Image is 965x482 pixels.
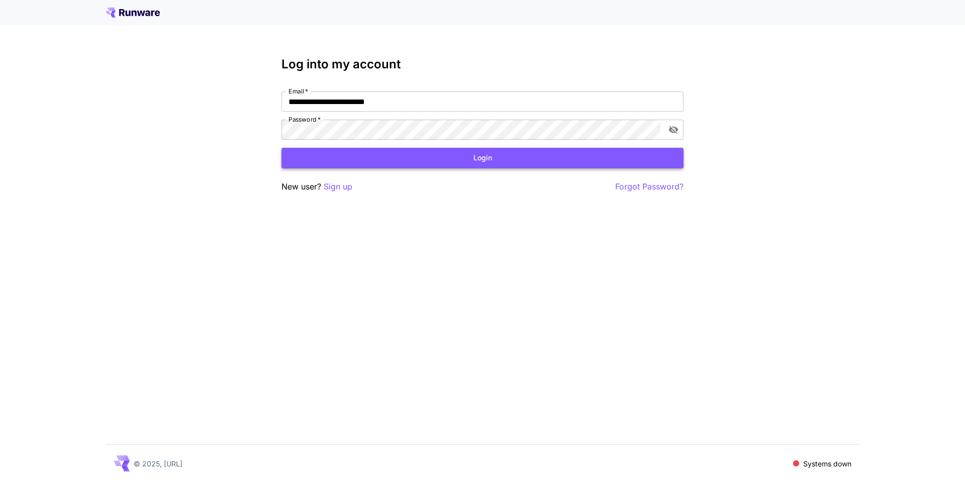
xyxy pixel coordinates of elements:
[281,57,684,71] h3: Log into my account
[803,458,851,469] p: Systems down
[615,180,684,193] button: Forgot Password?
[288,115,321,124] label: Password
[324,180,352,193] button: Sign up
[288,87,308,95] label: Email
[281,148,684,168] button: Login
[281,180,352,193] p: New user?
[664,121,683,139] button: toggle password visibility
[134,458,182,469] p: © 2025, [URL]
